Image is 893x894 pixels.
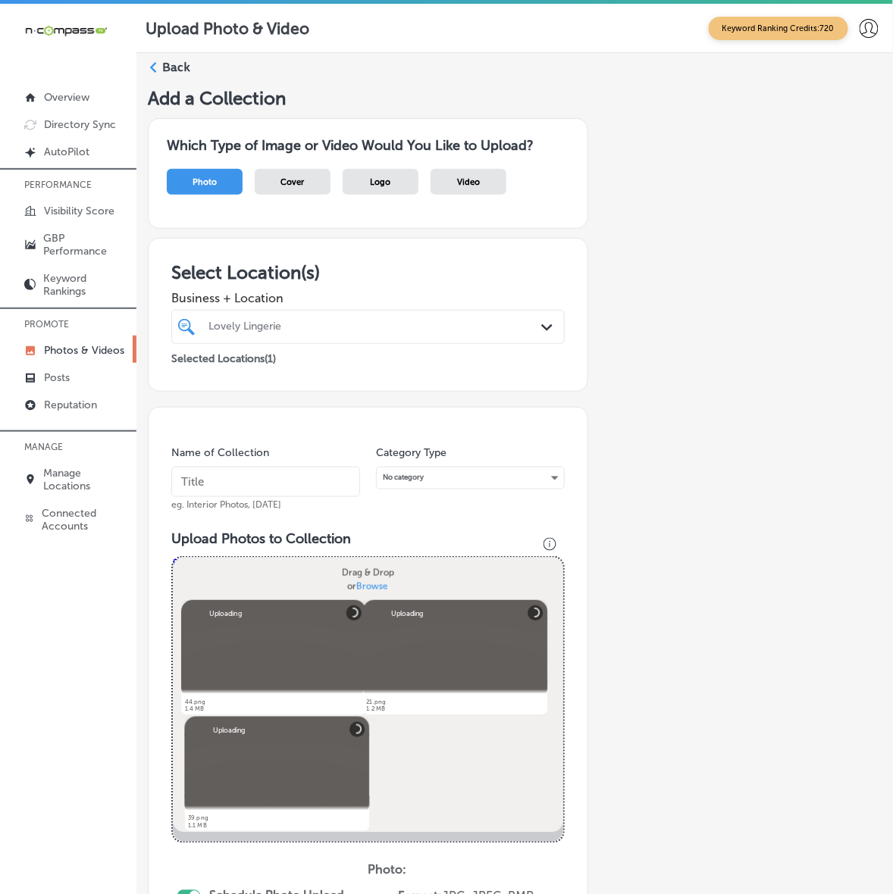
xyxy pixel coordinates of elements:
p: Photos & Videos [44,344,124,357]
p: AutoPilot [44,145,89,158]
div: Lovely Lingerie [208,320,543,333]
p: Directory Sync [44,118,116,131]
strong: Photo: [368,863,406,877]
span: Cover [281,177,305,187]
span: Business + Location [171,291,565,305]
p: Manage Locations [44,467,129,492]
input: Title [171,467,360,497]
label: Drag & Drop or [337,561,399,597]
label: Category Type [376,446,446,459]
p: Connected Accounts [42,507,129,533]
p: GBP Performance [44,232,129,258]
span: Browse [356,580,388,591]
p: Keyword Rankings [43,272,129,298]
p: Reputation [44,399,97,411]
p: Selected Locations ( 1 ) [171,346,276,365]
span: Photo [193,177,217,187]
span: eg. Interior Photos, [DATE] [171,499,281,510]
p: Visibility Score [44,205,114,217]
h5: Add a Collection [148,87,882,109]
p: Posts [44,371,70,384]
label: Back [162,59,190,76]
h3: Select Location(s) [171,261,565,283]
span: Video [457,177,480,187]
h3: Upload Photos to Collection [171,530,565,547]
label: Name of Collection [171,446,269,459]
h3: Which Type of Image or Video Would You Like to Upload? [167,137,569,154]
p: Overview [44,91,89,104]
span: Logo [371,177,391,187]
div: No category [377,467,564,488]
span: Keyword Ranking Credits: 720 [709,17,848,40]
p: Upload Photo & Video [146,19,309,38]
img: 660ab0bf-5cc7-4cb8-ba1c-48b5ae0f18e60NCTV_CLogo_TV_Black_-500x88.png [24,23,108,38]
